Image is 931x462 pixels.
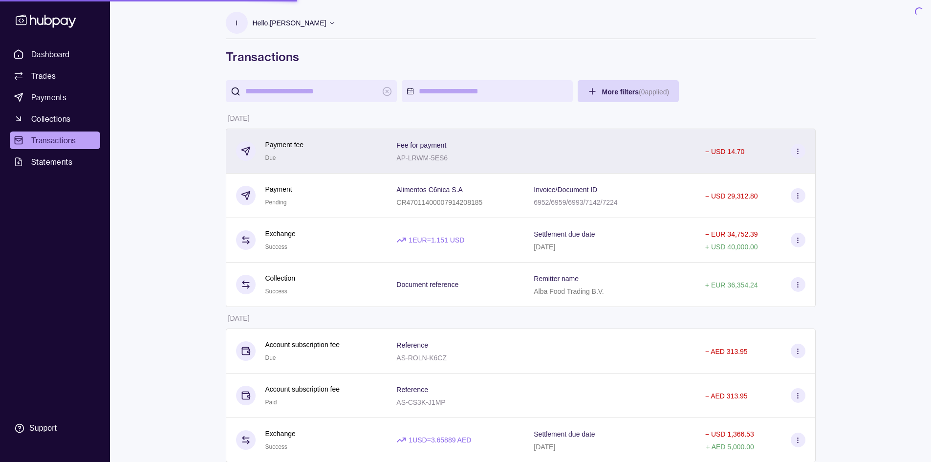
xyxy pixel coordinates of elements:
span: Transactions [31,134,76,146]
p: Exchange [265,228,296,239]
p: − AED 313.95 [705,348,748,355]
p: 6952/6959/6993/7142/7224 [534,198,617,206]
a: Dashboard [10,45,100,63]
p: [DATE] [228,114,250,122]
p: − USD 1,366.53 [705,430,754,438]
p: − USD 14.70 [705,148,745,155]
p: Reference [396,386,428,394]
p: Payment [265,184,292,195]
p: Alimentos C6nica S.A [396,186,462,194]
span: Success [265,243,287,250]
span: Due [265,354,276,361]
a: Payments [10,88,100,106]
p: − USD 29,312.80 [705,192,758,200]
p: Payment fee [265,139,304,150]
p: [DATE] [228,314,250,322]
p: CR47011400007914208185 [396,198,482,206]
p: Hello, [PERSON_NAME] [253,18,326,28]
p: AS-CS3K-J1MP [396,398,445,406]
span: Statements [31,156,72,168]
p: + EUR 36,354.24 [705,281,758,289]
span: Collections [31,113,70,125]
p: Account subscription fee [265,384,340,395]
p: Settlement due date [534,430,595,438]
span: Paid [265,399,277,406]
a: Support [10,418,100,439]
button: More filters(0applied) [578,80,679,102]
p: Collection [265,273,295,284]
p: − EUR 34,752.39 [705,230,758,238]
p: 1 EUR = 1.151 USD [409,235,464,245]
p: [DATE] [534,443,555,451]
p: − AED 313.95 [705,392,748,400]
a: Collections [10,110,100,128]
p: Settlement due date [534,230,595,238]
a: Statements [10,153,100,171]
p: Account subscription fee [265,339,340,350]
span: Success [265,443,287,450]
a: Trades [10,67,100,85]
p: Fee for payment [396,141,446,149]
p: Document reference [396,281,458,288]
a: Transactions [10,132,100,149]
p: + AED 5,000.00 [706,443,754,451]
p: Invoice/Document ID [534,186,597,194]
input: search [245,80,377,102]
span: Due [265,154,276,161]
span: Pending [265,199,287,206]
span: Success [265,288,287,295]
span: Trades [31,70,56,82]
p: Remitter name [534,275,579,283]
p: + USD 40,000.00 [705,243,758,251]
div: Support [29,423,57,434]
p: I [236,18,238,28]
p: AP-LRWM-5ES6 [396,154,448,162]
h1: Transactions [226,49,816,65]
p: 1 USD = 3.65889 AED [409,435,471,445]
span: Payments [31,91,66,103]
p: Exchange [265,428,296,439]
p: Alba Food Trading B.V. [534,287,604,295]
span: More filters [602,88,670,96]
p: AS-ROLN-K6CZ [396,354,447,362]
p: [DATE] [534,243,555,251]
p: Reference [396,341,428,349]
p: ( 0 applied) [639,88,669,96]
span: Dashboard [31,48,70,60]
